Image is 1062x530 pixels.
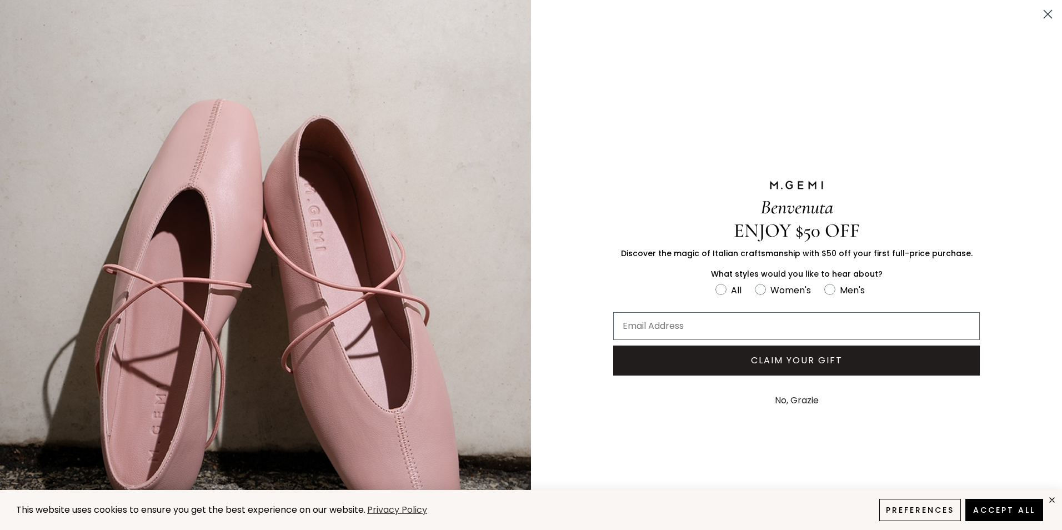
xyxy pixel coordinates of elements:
[760,196,833,219] span: Benvenuta
[769,387,824,414] button: No, Grazie
[879,499,961,521] button: Preferences
[770,283,811,297] div: Women's
[731,283,742,297] div: All
[711,268,883,279] span: What styles would you like to hear about?
[365,503,429,517] a: Privacy Policy (opens in a new tab)
[840,283,865,297] div: Men's
[965,499,1043,521] button: Accept All
[613,346,980,376] button: CLAIM YOUR GIFT
[621,248,973,259] span: Discover the magic of Italian craftsmanship with $50 off your first full-price purchase.
[1048,496,1056,504] div: close
[16,503,365,516] span: This website uses cookies to ensure you get the best experience on our website.
[769,180,824,190] img: M.GEMI
[734,219,860,242] span: ENJOY $50 OFF
[1038,4,1058,24] button: Close dialog
[613,312,980,340] input: Email Address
